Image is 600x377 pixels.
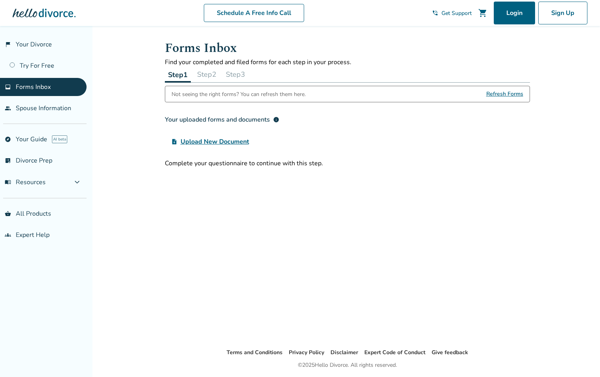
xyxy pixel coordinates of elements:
button: Step2 [194,67,220,82]
span: Upload New Document [181,137,249,146]
span: groups [5,232,11,238]
button: Step3 [223,67,248,82]
div: Your uploaded forms and documents [165,115,279,124]
span: Resources [5,178,46,187]
span: menu_book [5,179,11,185]
li: Give feedback [432,348,468,357]
div: © 2025 Hello Divorce. All rights reserved. [298,360,397,370]
a: Login [494,2,535,24]
div: Not seeing the right forms? You can refresh them here. [172,86,306,102]
span: flag_2 [5,41,11,48]
span: list_alt_check [5,157,11,164]
a: Sign Up [538,2,587,24]
span: expand_more [72,177,82,187]
a: Terms and Conditions [227,349,282,356]
span: shopping_basket [5,211,11,217]
span: phone_in_talk [432,10,438,16]
span: inbox [5,84,11,90]
li: Disclaimer [330,348,358,357]
a: Expert Code of Conduct [364,349,425,356]
iframe: Chat Widget [561,339,600,377]
span: explore [5,136,11,142]
span: Forms Inbox [16,83,51,91]
span: upload_file [171,139,177,145]
span: shopping_cart [478,8,487,18]
span: AI beta [52,135,67,143]
div: Complete your questionnaire to continue with this step. [165,159,530,168]
a: Privacy Policy [289,349,324,356]
span: Refresh Forms [486,86,523,102]
button: Step1 [165,67,191,83]
p: Find your completed and filed forms for each step in your process. [165,58,530,67]
a: Schedule A Free Info Call [204,4,304,22]
a: phone_in_talkGet Support [432,9,472,17]
span: people [5,105,11,111]
span: Get Support [441,9,472,17]
h1: Forms Inbox [165,39,530,58]
span: info [273,116,279,123]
